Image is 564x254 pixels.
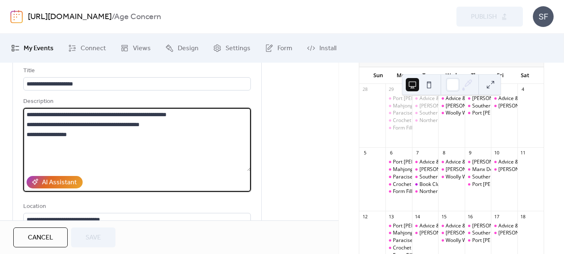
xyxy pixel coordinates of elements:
div: Ramsey Gadget Clinic [491,103,517,110]
span: Connect [81,44,106,54]
div: 28 [362,86,368,93]
div: Southern Lunch Club [472,173,520,181]
div: 14 [414,213,421,220]
div: Mon [390,67,415,84]
div: Advice & Information Centre [438,95,464,102]
div: Ramsey Gadget Clinic [491,230,517,237]
div: Southern Lunch Club [465,103,491,110]
div: Paracise with [PERSON_NAME] [393,110,464,117]
div: Advice & Information Centre [498,95,564,102]
div: 11 [520,150,526,156]
span: Views [133,44,151,54]
div: Woolly Wednesdays [446,237,492,244]
div: Woolly Wednesdays [438,173,464,181]
div: Southern Lunch Club [465,173,491,181]
div: Port [PERSON_NAME] Gadget Clinic [393,95,475,102]
div: Woolly Wednesdays [438,110,464,117]
span: My Events [24,44,54,54]
div: Advice & Information Centre [438,159,464,166]
div: [PERSON_NAME] Clinic [472,159,525,166]
div: Port [PERSON_NAME] Gadget Clinic [472,110,554,117]
button: Cancel [13,227,68,247]
div: Crochet & Social [393,117,431,124]
div: Crochet & Social [385,181,412,188]
div: Advice & Information Centre [412,222,438,230]
div: Southern Lunch Club [465,230,491,237]
div: 18 [520,213,526,220]
div: Mahjong [385,103,412,110]
div: Douglas Gadget Clinic [465,222,491,230]
div: Crochet & Social [385,244,412,252]
div: Thu [463,67,488,84]
div: 10 [493,150,500,156]
div: [PERSON_NAME] Clinic [472,222,525,230]
div: Form Filling [393,125,419,132]
div: Port [PERSON_NAME] Gadget Clinic [472,181,554,188]
div: Mahjong [385,230,412,237]
a: Settings [207,37,257,59]
div: Ramsey Gadget Clinic [491,166,517,173]
div: 29 [388,86,394,93]
div: Advice & Information Centre [498,159,564,166]
div: Mahjong [385,166,412,173]
div: Ramsey Gadget Clinic [412,166,438,173]
div: Fri [488,67,513,84]
div: Southern Seated Pilates [419,110,475,117]
div: Crochet & Social [393,181,431,188]
div: Wed [439,67,463,84]
div: Northern Seated Pilates [412,188,438,195]
div: Port Erin Gadget Clinic [385,222,412,230]
div: Port [PERSON_NAME] Gadget Clinic [393,222,475,230]
div: Tue [415,67,439,84]
div: Mahjong [393,230,413,237]
div: Ramsey Gadget Clinic [412,103,438,110]
div: Douglas Gadget Clinic [438,166,464,173]
div: Woolly Wednesdays [438,237,464,244]
div: Advice & Information Centre [419,159,485,166]
div: Crochet & Social [385,117,412,124]
a: Form [259,37,299,59]
span: Design [178,44,199,54]
div: Sun [366,67,390,84]
div: 5 [362,150,368,156]
span: Settings [226,44,250,54]
div: Mahjong [393,166,413,173]
a: Design [159,37,205,59]
div: Douglas Gadget Clinic [465,95,491,102]
div: [PERSON_NAME] Clinic [446,103,498,110]
div: Port Erin Gadget Clinic [465,237,491,244]
div: Form Filling [385,125,412,132]
span: Cancel [28,233,53,243]
a: Connect [62,37,112,59]
div: Advice & Information Centre [491,159,517,166]
div: Advice & Information Centre [446,222,511,230]
div: [PERSON_NAME] Gadget Clinic [419,230,490,237]
div: Advice & Information Centre [446,159,511,166]
div: 9 [467,150,473,156]
div: Port [PERSON_NAME] Gadget Clinic [472,237,554,244]
div: Paracise with [PERSON_NAME] [393,173,464,181]
div: Advice & Information Centre [491,222,517,230]
div: Paracise with [PERSON_NAME] [393,237,464,244]
div: Port Erin Gadget Clinic [385,159,412,166]
div: Woolly Wednesdays [446,110,492,117]
div: Southern Lunch Club [472,103,520,110]
div: 16 [467,213,473,220]
a: Views [114,37,157,59]
div: Paracise with Suzanne [385,110,412,117]
div: Advice & Information Centre [412,95,438,102]
a: My Events [5,37,60,59]
div: Advice & Information Centre [498,222,564,230]
button: AI Assistant [27,176,83,188]
div: Douglas Gadget Clinic [438,230,464,237]
div: Southern Seated Pilates [412,173,438,181]
div: Northern Seated Pilates [419,188,475,195]
b: / [112,9,114,25]
div: [PERSON_NAME] Clinic [446,230,498,237]
div: Douglas Gadget Clinic [438,103,464,110]
div: Paracise with Suzanne [385,237,412,244]
div: [PERSON_NAME] Clinic [446,166,498,173]
img: logo [10,10,23,23]
div: Location [23,202,249,212]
